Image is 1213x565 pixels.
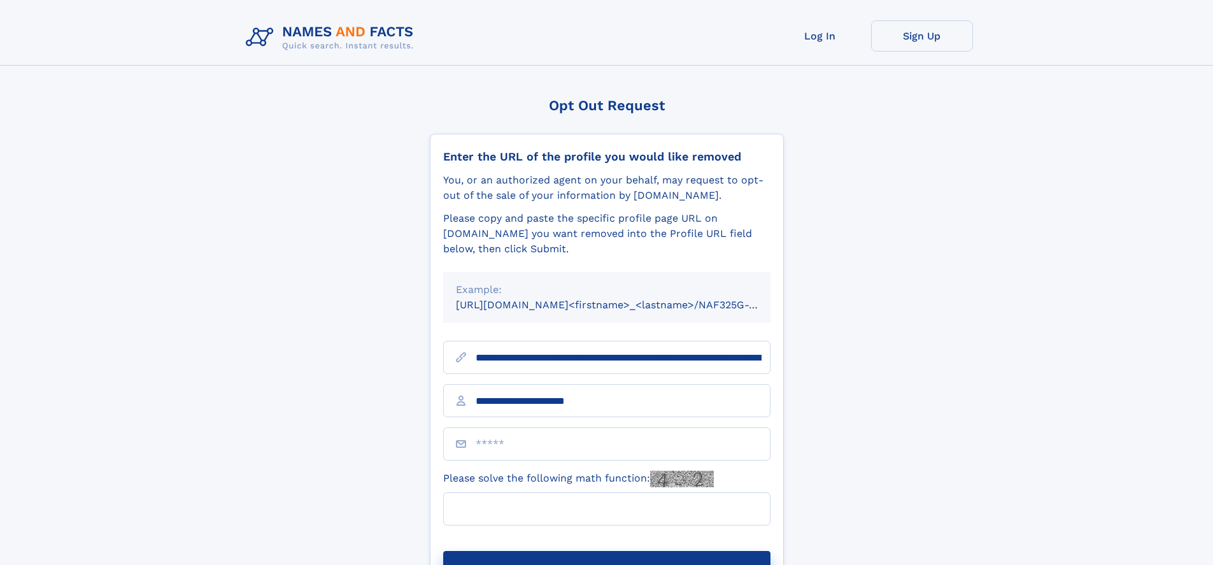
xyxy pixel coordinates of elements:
[456,282,758,297] div: Example:
[443,471,714,487] label: Please solve the following math function:
[443,173,770,203] div: You, or an authorized agent on your behalf, may request to opt-out of the sale of your informatio...
[443,150,770,164] div: Enter the URL of the profile you would like removed
[241,20,424,55] img: Logo Names and Facts
[871,20,973,52] a: Sign Up
[456,299,795,311] small: [URL][DOMAIN_NAME]<firstname>_<lastname>/NAF325G-xxxxxxxx
[430,97,784,113] div: Opt Out Request
[769,20,871,52] a: Log In
[443,211,770,257] div: Please copy and paste the specific profile page URL on [DOMAIN_NAME] you want removed into the Pr...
